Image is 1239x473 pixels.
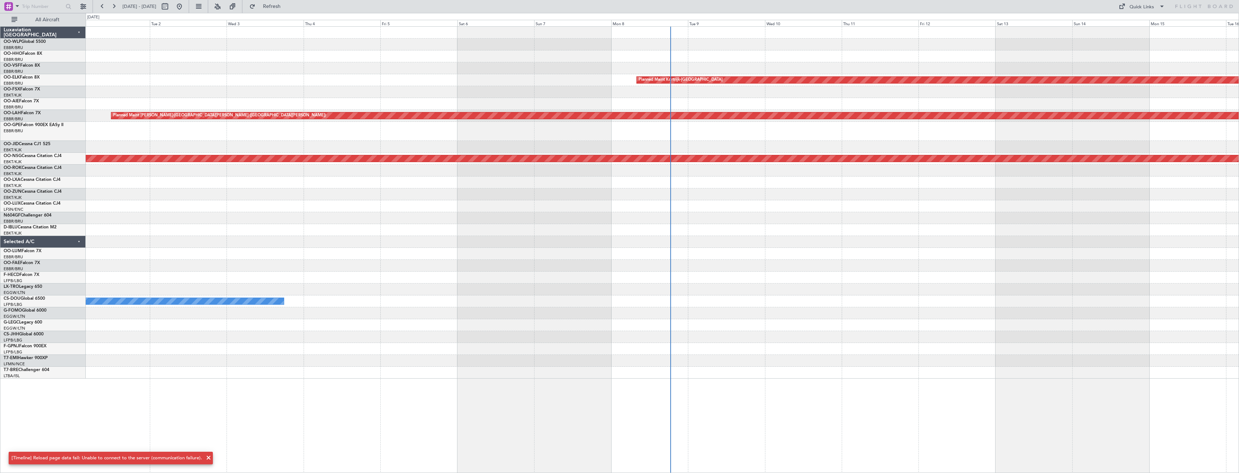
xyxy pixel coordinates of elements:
a: OO-WLPGlobal 5500 [4,40,46,44]
div: Mon 15 [1149,20,1226,26]
div: Wed 3 [227,20,303,26]
a: OO-AIEFalcon 7X [4,99,39,103]
a: T7-BREChallenger 604 [4,368,49,372]
a: OO-ZUNCessna Citation CJ4 [4,189,62,194]
a: G-FOMOGlobal 6000 [4,308,46,313]
a: EBKT/KJK [4,147,22,153]
button: Quick Links [1115,1,1168,12]
span: OO-ZUN [4,189,22,194]
span: LX-TRO [4,285,19,289]
a: EGGW/LTN [4,326,25,331]
span: OO-LUM [4,249,22,253]
span: T7-EMI [4,356,18,360]
span: OO-AIE [4,99,19,103]
a: EBBR/BRU [4,128,23,134]
a: LFPB/LBG [4,349,22,355]
a: T7-EMIHawker 900XP [4,356,48,360]
button: Refresh [246,1,289,12]
div: Sun 14 [1072,20,1149,26]
a: EBBR/BRU [4,57,23,62]
span: CS-JHH [4,332,19,336]
span: Refresh [257,4,287,9]
div: Sat 6 [457,20,534,26]
span: D-IBLU [4,225,18,229]
a: OO-ROKCessna Citation CJ4 [4,166,62,170]
a: EBKT/KJK [4,159,22,165]
a: LFPB/LBG [4,302,22,307]
a: G-LEGCLegacy 600 [4,320,42,325]
span: OO-LUX [4,201,21,206]
span: G-LEGC [4,320,19,325]
a: CS-JHHGlobal 6000 [4,332,44,336]
a: EBBR/BRU [4,45,23,50]
div: Mon 8 [611,20,688,26]
a: LX-TROLegacy 650 [4,285,42,289]
div: Sun 7 [534,20,611,26]
span: OO-HHO [4,52,22,56]
a: LTBA/ISL [4,373,20,379]
a: EBBR/BRU [4,266,23,272]
span: OO-WLP [4,40,21,44]
a: F-HECDFalcon 7X [4,273,39,277]
a: D-IBLUCessna Citation M2 [4,225,57,229]
a: OO-HHOFalcon 8X [4,52,42,56]
a: OO-FSXFalcon 7X [4,87,40,92]
span: G-FOMO [4,308,22,313]
a: EBKT/KJK [4,93,22,98]
span: T7-BRE [4,368,18,372]
a: EGGW/LTN [4,290,25,295]
a: EBBR/BRU [4,69,23,74]
div: [DATE] [87,14,99,21]
a: OO-LAHFalcon 7X [4,111,41,115]
a: OO-JIDCessna CJ1 525 [4,142,50,146]
a: EBKT/KJK [4,183,22,188]
a: LFPB/LBG [4,278,22,284]
button: All Aircraft [8,14,78,26]
span: OO-FSX [4,87,20,92]
a: EBBR/BRU [4,104,23,110]
div: Fri 12 [918,20,995,26]
a: LFPB/LBG [4,338,22,343]
span: N604GF [4,213,21,218]
input: Trip Number [22,1,63,12]
a: OO-LUMFalcon 7X [4,249,41,253]
a: LFSN/ENC [4,207,23,212]
span: OO-FAE [4,261,20,265]
a: OO-ELKFalcon 8X [4,75,40,80]
span: OO-VSF [4,63,20,68]
div: Planned Maint [PERSON_NAME]-[GEOGRAPHIC_DATA][PERSON_NAME] ([GEOGRAPHIC_DATA][PERSON_NAME]) [113,110,326,121]
a: N604GFChallenger 604 [4,213,52,218]
a: LFMN/NCE [4,361,25,367]
span: OO-ELK [4,75,20,80]
a: OO-GPEFalcon 900EX EASy II [4,123,63,127]
a: EBBR/BRU [4,254,23,260]
span: OO-GPE [4,123,21,127]
a: EBKT/KJK [4,195,22,200]
div: Sat 13 [996,20,1072,26]
span: OO-LXA [4,178,21,182]
span: OO-ROK [4,166,22,170]
span: OO-LAH [4,111,21,115]
a: CS-DOUGlobal 6500 [4,296,45,301]
a: F-GPNJFalcon 900EX [4,344,46,348]
div: Planned Maint Kortrijk-[GEOGRAPHIC_DATA] [639,75,723,85]
div: Thu 4 [304,20,380,26]
a: OO-VSFFalcon 8X [4,63,40,68]
div: [Timeline] Reload page data fail: Unable to connect to the server (communication failure). [12,455,202,462]
div: Mon 1 [73,20,150,26]
a: EBBR/BRU [4,81,23,86]
a: OO-LXACessna Citation CJ4 [4,178,61,182]
a: OO-LUXCessna Citation CJ4 [4,201,61,206]
div: Tue 9 [688,20,765,26]
a: OO-NSGCessna Citation CJ4 [4,154,62,158]
span: [DATE] - [DATE] [122,3,156,10]
span: All Aircraft [19,17,76,22]
a: EBKT/KJK [4,171,22,177]
div: Quick Links [1130,4,1154,11]
a: EBBR/BRU [4,219,23,224]
span: OO-JID [4,142,19,146]
span: F-HECD [4,273,19,277]
div: Fri 5 [380,20,457,26]
span: F-GPNJ [4,344,19,348]
div: Wed 10 [765,20,842,26]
